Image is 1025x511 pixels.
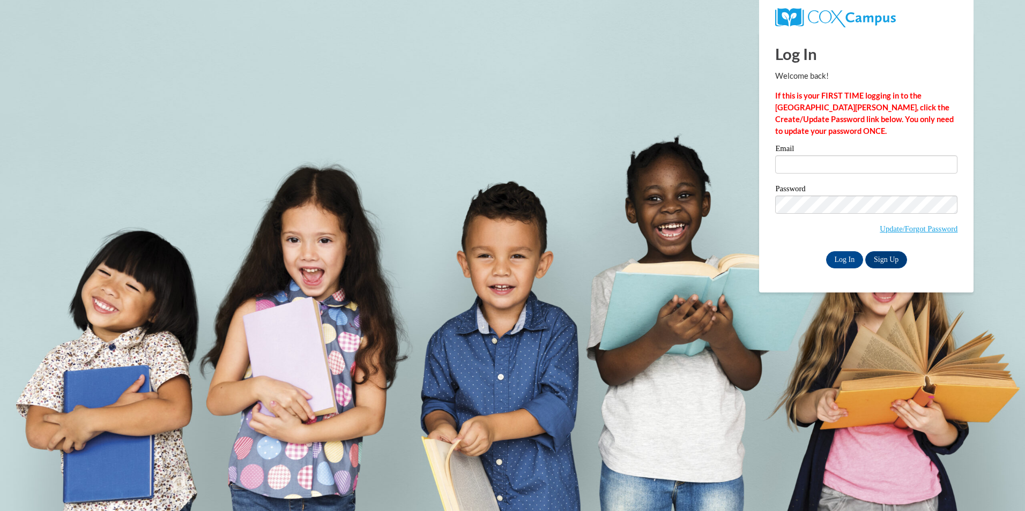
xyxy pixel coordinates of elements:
p: Welcome back! [775,70,957,82]
a: COX Campus [775,8,957,27]
a: Sign Up [865,251,907,268]
img: COX Campus [775,8,895,27]
strong: If this is your FIRST TIME logging in to the [GEOGRAPHIC_DATA][PERSON_NAME], click the Create/Upd... [775,91,954,136]
label: Password [775,185,957,196]
input: Log In [826,251,864,268]
label: Email [775,145,957,155]
h1: Log In [775,43,957,65]
a: Update/Forgot Password [880,224,957,233]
